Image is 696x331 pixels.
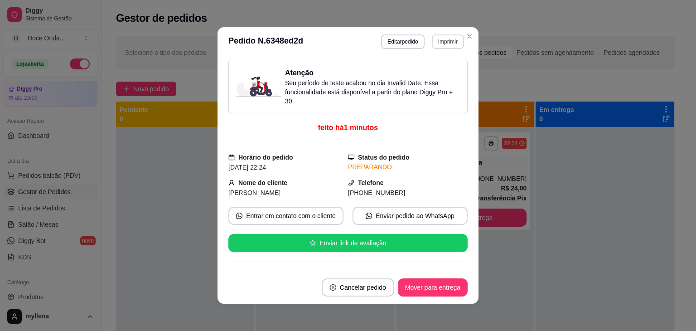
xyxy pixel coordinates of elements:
img: delivery-image [236,77,281,97]
span: user [228,180,235,186]
span: [PHONE_NUMBER] [348,189,405,196]
h3: Pedido N. 6348ed2d [228,34,303,49]
span: whats-app [236,213,242,219]
button: whats-appEnviar pedido ao WhatsApp [353,207,468,225]
button: whats-appEntrar em contato com o cliente [228,207,343,225]
span: [DATE] 22:24 [228,164,266,171]
button: Mover para entrega [398,278,468,297]
strong: Status do pedido [358,154,410,161]
div: PREPARANDO [348,162,468,172]
span: close-circle [330,284,336,291]
span: whats-app [366,213,372,219]
button: close-circleCancelar pedido [322,278,394,297]
button: starEnviar link de avaliação [228,234,468,252]
span: phone [348,180,354,186]
h3: Atenção [285,68,460,78]
strong: Horário do pedido [238,154,293,161]
button: Close [462,29,477,44]
strong: Telefone [358,179,384,186]
button: Imprimir [432,34,464,49]
button: Editarpedido [381,34,424,49]
span: desktop [348,154,354,161]
p: Seu período de teste acabou no dia Invalid Date . Essa funcionalidade está disponível a partir do... [285,78,460,106]
strong: Nome do cliente [238,179,287,186]
span: star [309,240,316,246]
span: [PERSON_NAME] [228,189,280,196]
span: feito há 1 minutos [318,124,378,131]
span: calendar [228,154,235,161]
